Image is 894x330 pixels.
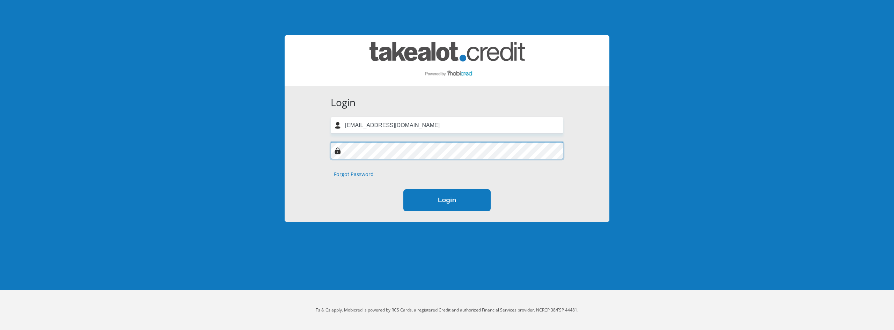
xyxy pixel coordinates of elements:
[369,42,525,79] img: takealot_credit logo
[253,307,641,313] p: Ts & Cs apply. Mobicred is powered by RCS Cards, a registered Credit and authorized Financial Ser...
[331,97,563,109] h3: Login
[403,189,491,211] button: Login
[334,122,341,129] img: user-icon image
[334,170,374,178] a: Forgot Password
[331,117,563,134] input: Username
[334,147,341,154] img: Image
